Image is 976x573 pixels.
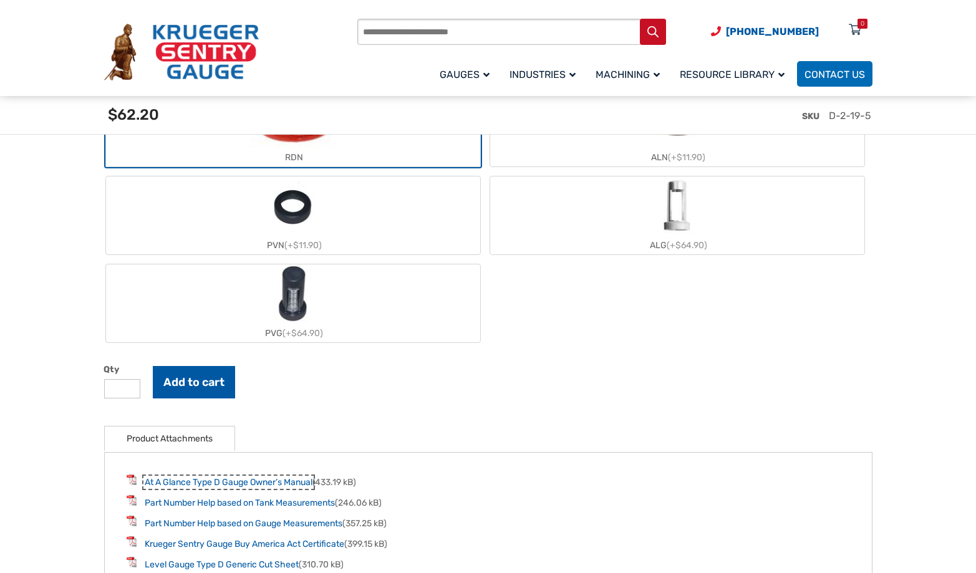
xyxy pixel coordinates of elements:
[127,557,850,571] li: (310.70 kB)
[283,328,323,339] span: (+$64.90)
[145,539,344,549] a: Krueger Sentry Gauge Buy America Act Certificate
[127,536,850,551] li: (399.15 kB)
[127,474,850,489] li: (433.19 kB)
[490,148,864,166] div: ALN
[106,324,480,342] div: PVG
[711,24,819,39] a: Phone Number (920) 434-8860
[145,498,335,508] a: Part Number Help based on Tank Measurements
[106,176,480,254] label: PVN
[106,236,480,254] div: PVN
[804,69,865,80] span: Contact Us
[668,152,705,163] span: (+$11.90)
[284,240,322,251] span: (+$11.90)
[127,516,850,530] li: (357.25 kB)
[672,59,797,89] a: Resource Library
[104,24,259,81] img: Krueger Sentry Gauge
[145,518,342,529] a: Part Number Help based on Gauge Measurements
[432,59,502,89] a: Gauges
[797,61,872,87] a: Contact Us
[861,19,864,29] div: 0
[680,69,785,80] span: Resource Library
[596,69,660,80] span: Machining
[127,426,213,451] a: Product Attachments
[502,59,588,89] a: Industries
[490,236,864,254] div: ALG
[145,477,312,488] a: At A Glance Type D Gauge Owner’s Manual
[127,495,850,509] li: (246.06 kB)
[726,26,819,37] span: [PHONE_NUMBER]
[667,240,707,251] span: (+$64.90)
[106,148,480,166] div: RDN
[440,69,490,80] span: Gauges
[802,111,819,122] span: SKU
[104,379,140,398] input: Product quantity
[106,264,480,342] label: PVG
[510,69,576,80] span: Industries
[145,559,299,570] a: Level Gauge Type D Generic Cut Sheet
[829,110,871,122] span: D-2-19-5
[490,176,864,254] label: ALG
[588,59,672,89] a: Machining
[153,366,235,398] button: Add to cart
